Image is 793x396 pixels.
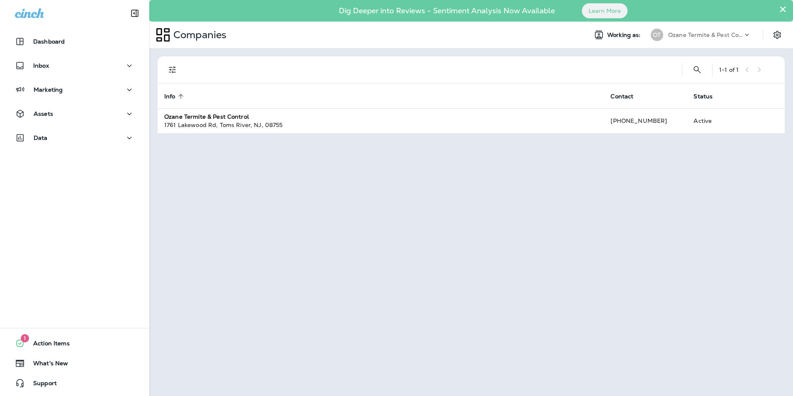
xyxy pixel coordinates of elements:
[25,380,57,390] span: Support
[8,130,141,146] button: Data
[687,108,740,133] td: Active
[693,93,723,100] span: Status
[170,29,226,41] p: Companies
[164,121,597,129] div: 1761 Lakewood Rd , Toms River , NJ , 08755
[611,93,644,100] span: Contact
[607,32,642,39] span: Working as:
[164,61,181,78] button: Filters
[8,355,141,372] button: What's New
[770,27,785,42] button: Settings
[779,2,787,16] button: Close
[21,334,29,342] span: 1
[8,33,141,50] button: Dashboard
[719,66,739,73] div: 1 - 1 of 1
[689,61,705,78] button: Search Companies
[164,113,249,120] strong: Ozane Termite & Pest Control
[582,3,628,18] button: Learn More
[8,335,141,352] button: 1Action Items
[34,110,53,117] p: Assets
[651,29,663,41] div: OT
[604,108,687,133] td: [PHONE_NUMBER]
[123,5,146,22] button: Collapse Sidebar
[8,375,141,391] button: Support
[611,93,633,100] span: Contact
[33,38,65,45] p: Dashboard
[164,93,186,100] span: Info
[315,10,579,12] p: Dig Deeper into Reviews - Sentiment Analysis Now Available
[33,62,49,69] p: Inbox
[8,81,141,98] button: Marketing
[8,57,141,74] button: Inbox
[668,32,743,38] p: Ozane Termite & Pest Control
[25,360,68,370] span: What's New
[693,93,713,100] span: Status
[8,105,141,122] button: Assets
[164,93,175,100] span: Info
[34,86,63,93] p: Marketing
[25,340,70,350] span: Action Items
[34,134,48,141] p: Data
